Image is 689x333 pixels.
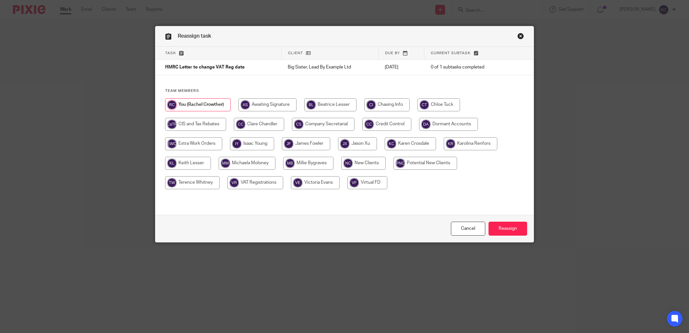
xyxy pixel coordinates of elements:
input: Reassign [489,222,527,236]
a: Close this dialog window [451,222,485,236]
span: HMRC Letter to change VAT Reg date [165,65,245,70]
span: Reassign task [178,33,211,39]
span: Task [165,51,176,55]
span: Due by [385,51,400,55]
p: Big Sister, Lead By Example Ltd [288,64,372,70]
h4: Team members [165,88,524,93]
td: 0 of 1 subtasks completed [424,60,509,75]
span: Current subtask [431,51,471,55]
a: Close this dialog window [517,33,524,42]
p: [DATE] [385,64,417,70]
span: Client [288,51,303,55]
